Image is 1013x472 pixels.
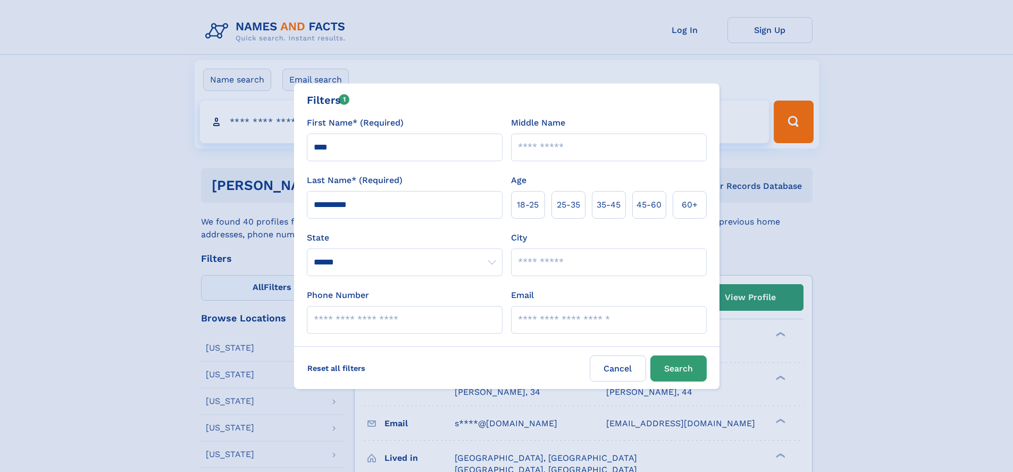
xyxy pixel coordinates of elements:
label: State [307,231,503,244]
span: 18‑25 [517,198,539,211]
label: First Name* (Required) [307,117,404,129]
label: Email [511,289,534,302]
span: 25‑35 [557,198,580,211]
div: Filters [307,92,350,108]
label: Middle Name [511,117,565,129]
button: Search [650,355,707,382]
span: 60+ [682,198,698,211]
label: Last Name* (Required) [307,174,403,187]
label: Reset all filters [300,355,372,381]
span: 45‑60 [637,198,662,211]
span: 35‑45 [597,198,621,211]
label: Age [511,174,526,187]
label: Cancel [590,355,646,382]
label: Phone Number [307,289,369,302]
label: City [511,231,527,244]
